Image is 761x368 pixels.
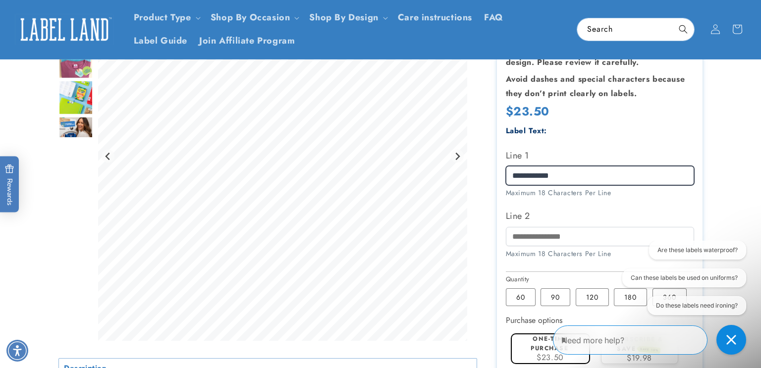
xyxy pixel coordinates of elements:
[58,44,93,78] div: Go to slide 4
[506,125,547,136] label: Label Text:
[506,148,694,163] label: Line 1
[58,116,93,151] div: Go to slide 6
[58,44,93,78] img: Stick N' Wear® Labels - Label Land
[205,6,304,29] summary: Shop By Occasion
[5,164,14,205] span: Rewards
[506,249,694,259] div: Maximum 18 Characters Per Line
[506,28,681,68] strong: The font shown in the name preview reflects the exact style that will appear in your final design...
[303,6,391,29] summary: Shop By Design
[541,288,570,306] label: 90
[398,12,472,23] span: Care instructions
[506,73,685,99] strong: Avoid dashes and special characters because they don’t print clearly on labels.
[451,150,464,163] button: Next slide
[484,12,503,23] span: FAQ
[199,35,295,47] span: Join Affiliate Program
[506,188,694,198] div: Maximum 18 Characters Per Line
[58,116,93,151] img: Stick N' Wear® Labels - Label Land
[58,80,93,114] div: Go to slide 5
[553,321,751,358] iframe: Gorgias Floating Chat
[102,150,115,163] button: Previous slide
[531,334,568,353] label: One-time purchase
[506,288,536,306] label: 60
[309,11,378,24] a: Shop By Design
[506,208,694,224] label: Line 2
[672,18,694,40] button: Search
[58,80,93,114] img: Stick N' Wear® Labels - Label Land
[128,6,205,29] summary: Product Type
[576,288,609,306] label: 120
[134,11,191,24] a: Product Type
[11,10,118,49] a: Label Land
[392,6,478,29] a: Care instructions
[506,103,550,120] span: $23.50
[506,315,562,326] label: Purchase options
[506,274,531,284] legend: Quantity
[478,6,509,29] a: FAQ
[193,29,301,53] a: Join Affiliate Program
[6,340,28,362] div: Accessibility Menu
[8,289,125,318] iframe: Sign Up via Text for Offers
[614,241,751,323] iframe: Gorgias live chat conversation starters
[128,29,194,53] a: Label Guide
[134,35,188,47] span: Label Guide
[211,12,290,23] span: Shop By Occasion
[537,352,564,363] span: $23.50
[15,14,114,45] img: Label Land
